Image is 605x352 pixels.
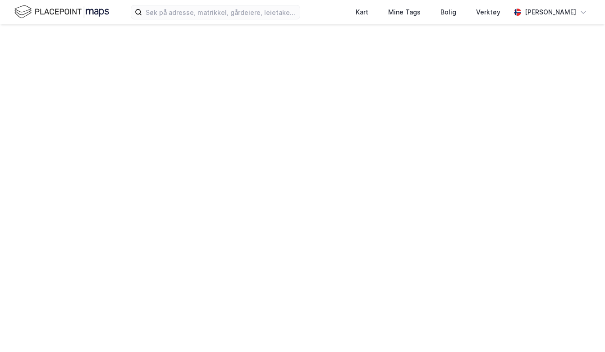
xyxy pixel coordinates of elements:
iframe: Chat Widget [560,309,605,352]
div: Kontrollprogram for chat [560,309,605,352]
img: logo.f888ab2527a4732fd821a326f86c7f29.svg [14,4,109,20]
div: Kart [356,7,368,18]
div: Verktøy [476,7,500,18]
div: [PERSON_NAME] [525,7,576,18]
input: Søk på adresse, matrikkel, gårdeiere, leietakere eller personer [142,5,300,19]
div: Bolig [440,7,456,18]
div: Mine Tags [388,7,421,18]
